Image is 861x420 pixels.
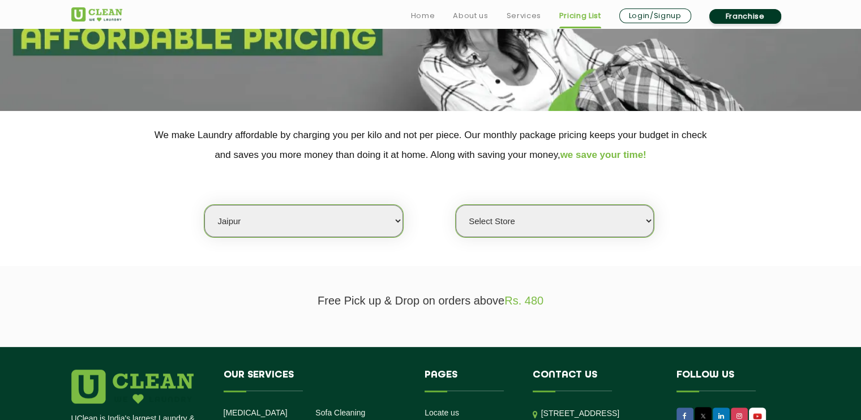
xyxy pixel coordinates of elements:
h4: Our Services [224,370,408,391]
a: Login/Signup [619,8,691,23]
a: Locate us [425,408,459,417]
a: Home [411,9,435,23]
a: About us [453,9,488,23]
span: we save your time! [560,149,646,160]
a: [MEDICAL_DATA] [224,408,288,417]
img: UClean Laundry and Dry Cleaning [71,7,122,22]
h4: Pages [425,370,516,391]
p: [STREET_ADDRESS] [541,407,659,420]
a: Services [506,9,541,23]
p: Free Pick up & Drop on orders above [71,294,790,307]
a: Pricing List [559,9,601,23]
a: Sofa Cleaning [315,408,365,417]
h4: Contact us [533,370,659,391]
a: Franchise [709,9,781,24]
img: logo.png [71,370,194,404]
h4: Follow us [676,370,776,391]
span: Rs. 480 [504,294,543,307]
p: We make Laundry affordable by charging you per kilo and not per piece. Our monthly package pricin... [71,125,790,165]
